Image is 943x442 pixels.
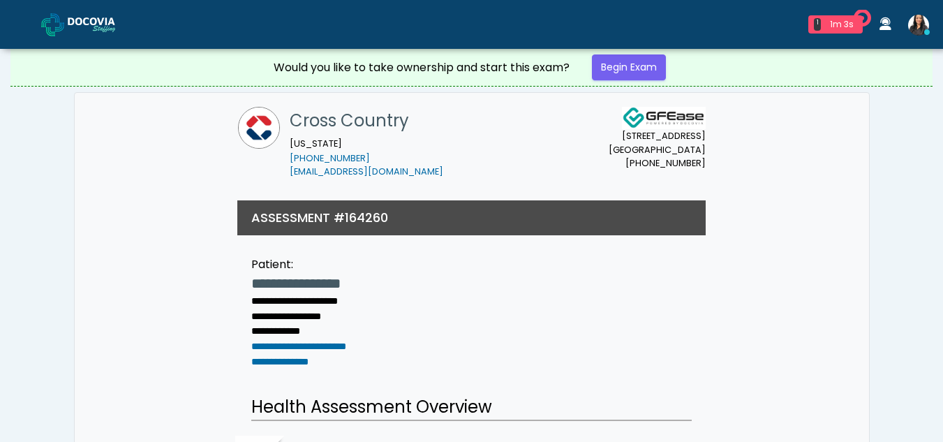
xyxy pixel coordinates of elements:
img: Docovia [41,13,64,36]
div: Patient: [251,256,346,273]
h1: Cross Country [290,107,443,135]
img: Viral Patel [908,15,929,36]
div: 1 [814,18,821,31]
a: [PHONE_NUMBER] [290,152,370,164]
a: Docovia [41,1,138,47]
div: 1m 3s [826,18,857,31]
a: Begin Exam [592,54,666,80]
a: 1 1m 3s [800,10,871,39]
img: Docovia [68,17,138,31]
div: Would you like to take ownership and start this exam? [274,59,570,76]
h2: Health Assessment Overview [251,395,692,421]
small: [STREET_ADDRESS] [GEOGRAPHIC_DATA] [PHONE_NUMBER] [609,129,706,170]
img: Cross Country [238,107,280,149]
h3: ASSESSMENT #164260 [251,209,388,226]
a: [EMAIL_ADDRESS][DOMAIN_NAME] [290,165,443,177]
img: Docovia Staffing Logo [622,107,706,129]
small: [US_STATE] [290,138,443,178]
